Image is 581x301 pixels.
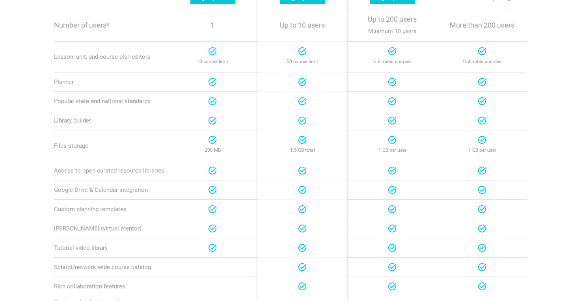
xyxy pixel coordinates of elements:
[442,56,522,67] p: Unlimited courses
[352,56,432,67] p: Unlimited courses
[172,20,253,31] p: 1
[172,145,253,156] p: 200 MB
[442,20,522,31] p: More than 200 users
[352,14,432,37] p: Up to 200 users
[352,145,432,156] p: 1 GB per user
[54,22,168,29] p: Number of users*
[54,225,168,232] div: [PERSON_NAME] (virtual mentor)
[54,264,168,271] div: School/network wide course catalog
[54,117,168,124] div: Library builder
[54,244,168,251] div: Tutorial video library
[54,98,168,105] div: Popular state and national standards
[54,283,168,290] div: Rich collaboration features
[442,145,522,156] p: 1 GB per user
[54,206,168,213] div: Custom planning templates
[54,186,168,193] div: Google Drive & Calendar integration
[262,56,343,67] p: 50 course limit
[368,26,416,37] span: Minimum 10 users
[262,20,343,31] p: Up to 10 users
[54,53,168,60] div: Lesson, unit, and course plan editors
[262,145,343,156] p: 1.5 GB total
[54,167,168,174] div: Access to open curated resource libraries
[172,56,253,67] p: 10 course limit
[54,78,168,85] div: Planner
[54,142,168,149] div: Files storage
